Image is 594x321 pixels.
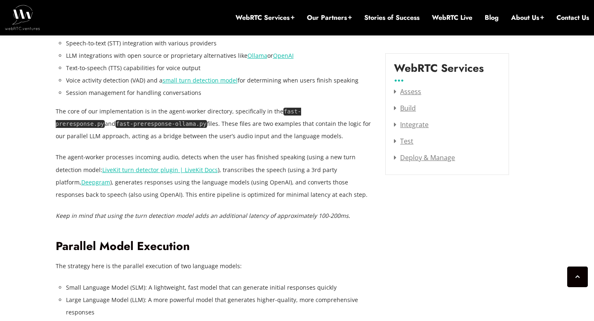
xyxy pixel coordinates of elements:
a: Blog [485,13,499,22]
li: Voice activity detection (VAD) and a for determining when users finish speaking [66,74,373,87]
li: LLM integrations with open source or proprietary alternatives like or [66,50,373,62]
a: Contact Us [556,13,589,22]
li: Session management for handling conversations [66,87,373,99]
li: Large Language Model (LLM): A more powerful model that generates higher-quality, more comprehensi... [66,294,373,319]
a: Deploy & Manage [394,153,455,162]
a: LiveKit turn detector plugin | LiveKit Docs [102,166,218,174]
li: Text-to-speech (TTS) capabilities for voice output [66,62,373,74]
a: small turn detection model [163,76,238,84]
a: Test [394,137,413,146]
a: OpenAI [273,52,294,59]
a: WebRTC Services [236,13,295,22]
a: Assess [394,87,421,96]
em: Keep in mind that using the turn detection model adds an additional latency of approximately 100-... [56,212,350,220]
li: Speech-to-text (STT) integration with various providers [66,37,373,50]
a: WebRTC Live [432,13,472,22]
a: Integrate [394,120,429,129]
h2: Parallel Model Execution [56,239,373,254]
code: fast-preresponse-ollama.py [115,120,207,128]
p: The core of our implementation is in the agent-worker directory, specifically in the and files. T... [56,105,373,142]
code: fast-preresponse.py [56,108,302,128]
a: Our Partners [307,13,352,22]
a: Ollama [247,52,267,59]
li: Small Language Model (SLM): A lightweight, fast model that can generate initial responses quickly [66,281,373,294]
img: WebRTC.ventures [5,5,40,30]
p: The agent-worker processes incoming audio, detects when the user has finished speaking (using a n... [56,151,373,201]
label: WebRTC Services [394,62,484,81]
a: About Us [511,13,544,22]
a: Build [394,104,416,113]
a: Deepgram [81,178,110,186]
a: Stories of Success [364,13,420,22]
p: The strategy here is the parallel execution of two language models: [56,260,373,272]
